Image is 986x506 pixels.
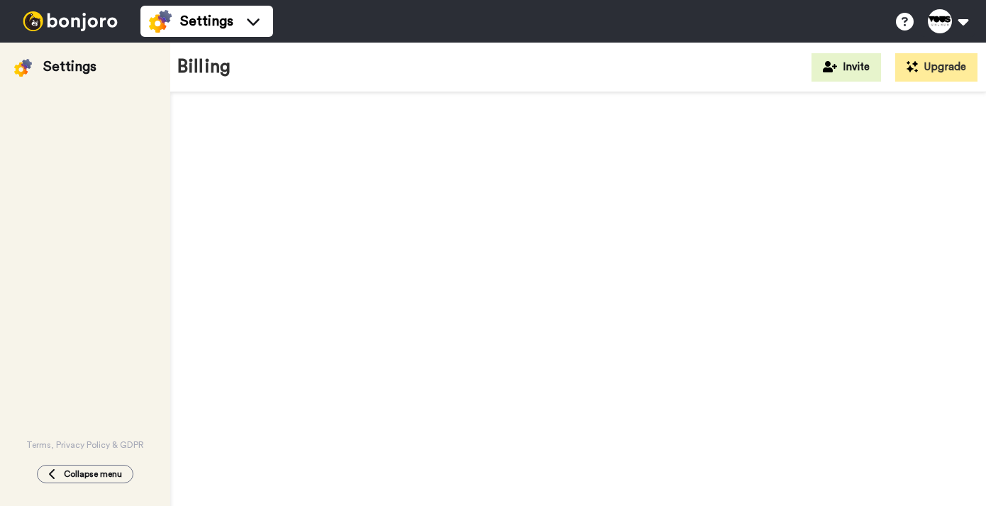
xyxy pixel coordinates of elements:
span: Settings [180,11,233,31]
button: Upgrade [895,53,977,82]
div: Settings [43,57,96,77]
button: Collapse menu [37,465,133,483]
img: settings-colored.svg [14,59,32,77]
h1: Billing [177,57,231,77]
button: Invite [811,53,881,82]
img: settings-colored.svg [149,10,172,33]
span: Collapse menu [64,468,122,480]
img: bj-logo-header-white.svg [17,11,123,31]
